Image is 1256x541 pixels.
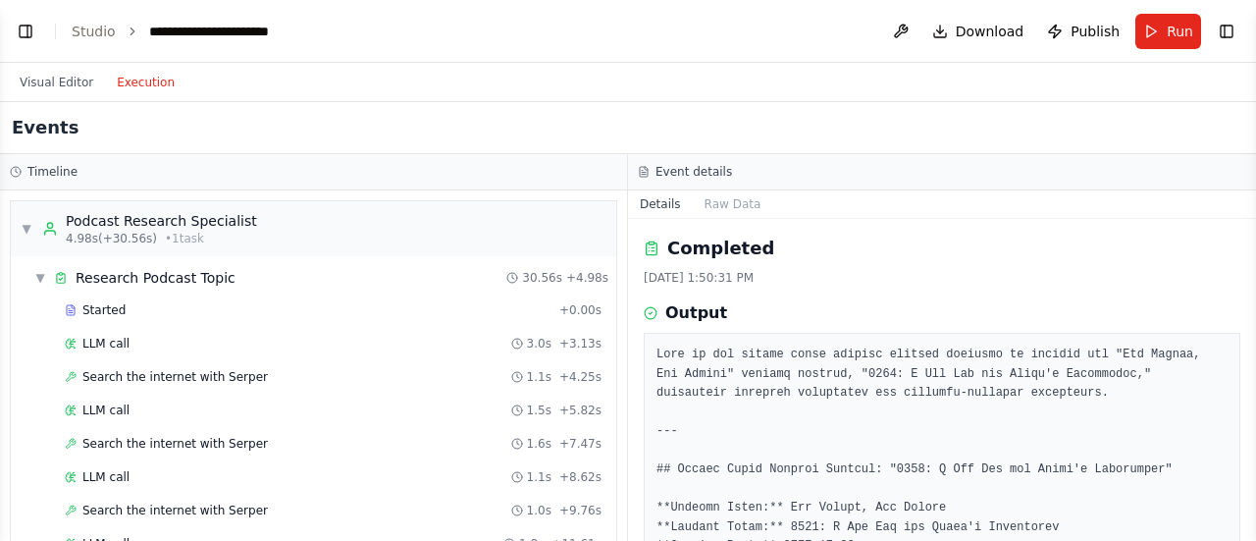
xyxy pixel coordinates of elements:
span: + 0.00s [559,302,602,318]
div: Podcast Research Specialist [66,211,257,231]
button: Visual Editor [8,71,105,94]
span: LLM call [82,336,130,352]
span: LLM call [82,469,130,485]
span: + 5.82s [559,403,602,418]
span: Publish [1071,22,1120,41]
h2: Completed [667,235,774,262]
span: + 3.13s [559,336,602,352]
span: LLM call [82,403,130,418]
span: + 9.76s [559,503,602,518]
button: Details [628,190,693,218]
span: 1.6s [527,436,551,452]
span: ▼ [34,270,46,286]
span: + 8.62s [559,469,602,485]
span: 30.56s [522,270,562,286]
span: + 4.98s [566,270,608,286]
nav: breadcrumb [72,22,269,41]
button: Download [924,14,1032,49]
button: Raw Data [693,190,773,218]
span: 1.5s [527,403,551,418]
span: + 7.47s [559,436,602,452]
h3: Timeline [27,164,78,180]
span: Run [1167,22,1193,41]
h3: Event details [655,164,732,180]
span: Started [82,302,126,318]
span: Search the internet with Serper [82,436,268,452]
div: [DATE] 1:50:31 PM [644,270,1240,286]
span: • 1 task [165,231,204,246]
button: Run [1135,14,1201,49]
span: 1.1s [527,469,551,485]
h3: Output [665,301,727,325]
span: 4.98s (+30.56s) [66,231,157,246]
button: Publish [1039,14,1127,49]
span: ▼ [21,221,32,237]
a: Studio [72,24,116,39]
span: Search the internet with Serper [82,503,268,518]
span: + 4.25s [559,369,602,385]
div: Research Podcast Topic [76,268,235,288]
button: Show right sidebar [1213,18,1240,45]
button: Show left sidebar [12,18,39,45]
span: 3.0s [527,336,551,352]
span: Download [956,22,1024,41]
span: 1.0s [527,503,551,518]
h2: Events [12,114,78,141]
button: Execution [105,71,186,94]
span: Search the internet with Serper [82,369,268,385]
span: 1.1s [527,369,551,385]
